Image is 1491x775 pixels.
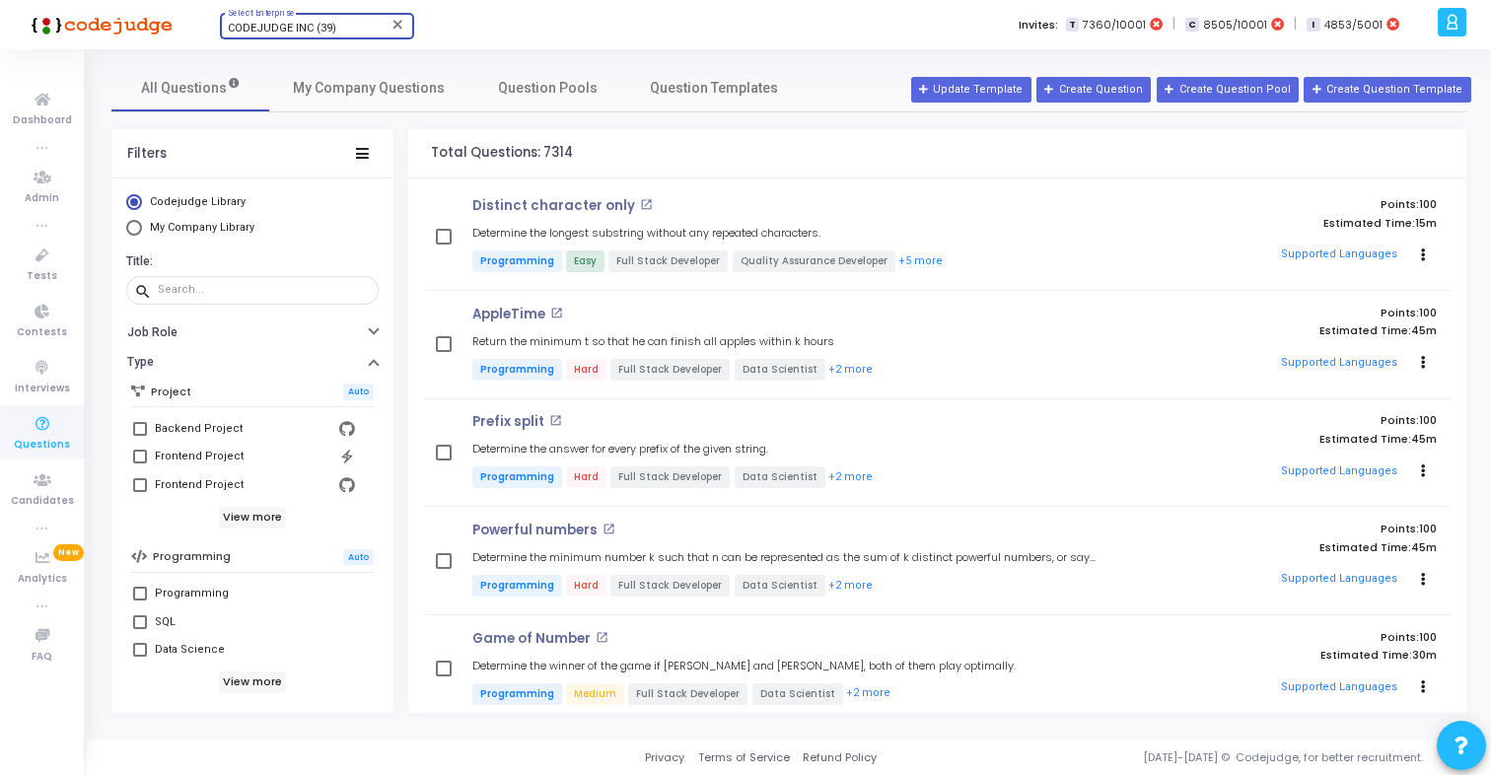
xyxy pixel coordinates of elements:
span: CODEJUDGE INC (39) [228,22,336,35]
span: Quality Assurance Developer [733,250,895,272]
span: New [53,544,84,561]
img: logo [25,5,173,44]
p: Points: [1128,523,1437,535]
span: FAQ [32,649,52,666]
span: 15m [1415,217,1437,230]
span: | [1172,14,1175,35]
button: Supported Languages [1275,672,1404,702]
span: Full Stack Developer [608,250,728,272]
h5: Determine the answer for every prefix of the given string. [472,443,768,456]
mat-icon: open_in_new [550,307,563,319]
button: Create Question [1036,77,1151,103]
div: Frontend Project [155,445,244,468]
p: Distinct character only [472,198,635,214]
mat-icon: open_in_new [603,523,615,535]
button: Actions [1409,566,1437,594]
div: SQL [155,610,176,634]
span: Dashboard [13,112,72,129]
div: Data Science [155,638,225,662]
h5: Determine the winner of the game if [PERSON_NAME] and [PERSON_NAME], both of them play optimally. [472,660,1016,672]
span: Hard [566,466,606,488]
span: All Questions [141,78,241,99]
div: [DATE]-[DATE] © Codejudge, for better recruitment. [877,749,1466,766]
span: Hard [566,359,606,381]
p: AppleTime [472,307,545,322]
span: 100 [1419,629,1437,645]
mat-icon: open_in_new [596,631,608,644]
span: Data Scientist [735,466,825,488]
span: | [1294,14,1297,35]
button: Actions [1409,349,1437,377]
h5: Return the minimum t so that he can finish all apples within k hours [472,335,834,348]
button: Actions [1409,458,1437,485]
button: Supported Languages [1275,565,1404,595]
mat-icon: open_in_new [640,198,653,211]
h6: Job Role [127,325,177,340]
span: Candidates [11,493,74,510]
button: +2 more [827,577,874,596]
button: +2 more [845,684,891,703]
span: 100 [1419,521,1437,536]
button: Type [111,347,393,378]
span: Full Stack Developer [610,575,730,597]
span: Questions [14,437,70,454]
span: Data Scientist [752,683,843,705]
span: 100 [1419,196,1437,212]
span: 100 [1419,305,1437,320]
button: Actions [1409,242,1437,269]
span: Question Pools [498,78,598,99]
button: Create Question Template [1304,77,1470,103]
h6: Project [151,386,191,398]
p: Estimated Time: [1128,217,1437,230]
p: Points: [1128,307,1437,319]
button: Create Question Pool [1157,77,1299,103]
span: Question Templates [650,78,778,99]
span: My Company Questions [293,78,445,99]
span: Programming [472,575,562,597]
span: Medium [566,683,624,705]
h6: Type [127,355,154,370]
button: Job Role [111,317,393,347]
span: Contests [17,324,67,341]
span: Programming [472,250,562,272]
p: Estimated Time: [1128,433,1437,446]
span: 45m [1411,324,1437,337]
span: C [1185,18,1198,33]
span: 7360/10001 [1083,17,1146,34]
span: 45m [1411,541,1437,554]
a: Refund Policy [803,749,877,766]
h6: Programming [153,550,231,563]
h4: Total Questions: 7314 [431,145,573,161]
h6: View more [219,671,287,693]
span: Interviews [15,381,70,397]
p: Estimated Time: [1128,541,1437,554]
span: Codejudge Library [150,195,246,208]
a: Update Template [911,77,1031,103]
div: Backend Project [155,417,243,441]
span: Programming [472,466,562,488]
span: 100 [1419,412,1437,428]
mat-icon: Clear [390,17,406,33]
p: Estimated Time: [1128,324,1437,337]
button: +2 more [827,468,874,487]
span: Full Stack Developer [610,359,730,381]
span: Data Scientist [735,575,825,597]
input: Search... [158,284,371,296]
a: Privacy [645,749,684,766]
span: Tests [27,268,57,285]
div: Filters [127,146,167,162]
mat-icon: search [134,282,158,300]
span: 4853/5001 [1324,17,1383,34]
h6: View more [219,507,287,528]
p: Prefix split [472,414,544,430]
p: Game of Number [472,631,591,647]
h5: Determine the longest substring without any repeated characters. [472,227,820,240]
p: Points: [1128,198,1437,211]
p: Estimated Time: [1128,649,1437,662]
p: Powerful numbers [472,523,598,538]
span: Programming [472,359,562,381]
span: Programming [472,683,562,705]
span: Full Stack Developer [628,683,747,705]
span: 30m [1412,649,1437,662]
a: Terms of Service [698,749,790,766]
